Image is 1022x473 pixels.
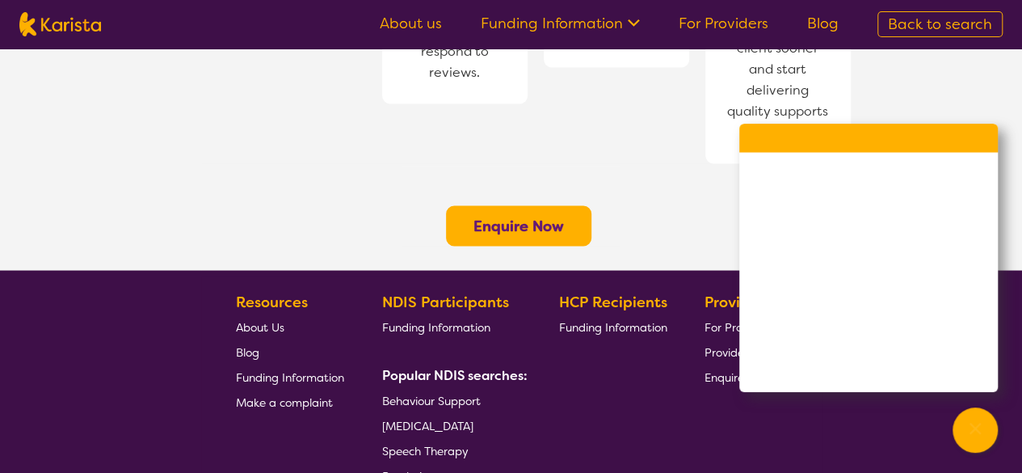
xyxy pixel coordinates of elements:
ul: Choose channel [739,196,998,392]
span: For Providers [704,319,773,334]
span: [MEDICAL_DATA] [382,418,473,433]
span: Make a complaint [236,395,333,409]
a: Funding Information [558,314,667,339]
b: Popular NDIS searches: [382,366,528,383]
p: How can we help you [DATE]? [759,166,978,179]
a: For Providers [704,314,780,339]
a: [MEDICAL_DATA] [382,412,521,437]
span: Blog [236,344,259,359]
span: Provider Login [704,344,780,359]
a: Funding Information [481,14,640,33]
a: Funding Information [236,364,344,389]
a: About Us [236,314,344,339]
span: Funding Information [558,319,667,334]
span: WhatsApp [804,356,885,380]
b: Providers [704,292,771,311]
b: Resources [236,292,308,311]
h2: Welcome to Karista! [759,140,978,159]
a: Blog [236,339,344,364]
a: Enquire Now [473,216,564,235]
span: Funding Information [382,319,490,334]
a: Back to search [877,11,1003,37]
b: HCP Recipients [558,292,667,311]
button: Channel Menu [953,408,998,453]
span: Call us [804,208,865,232]
a: Blog [807,14,839,33]
a: Web link opens in a new tab. [739,344,998,392]
span: Enquire [704,370,744,384]
span: Live Chat [804,257,881,281]
img: Karista logo [19,12,101,36]
a: Make a complaint [236,389,344,414]
a: Provider Login [704,339,780,364]
a: Enquire [704,364,780,389]
div: Channel Menu [739,124,998,392]
span: Funding Information [236,370,344,384]
span: Behaviour Support [382,393,481,408]
a: Speech Therapy [382,437,521,462]
a: For Providers [679,14,768,33]
span: Back to search [888,15,992,34]
span: Speech Therapy [382,443,469,458]
button: Enquire Now [446,205,591,246]
span: About Us [236,319,284,334]
b: NDIS Participants [382,292,509,311]
a: About us [380,14,442,33]
a: Behaviour Support [382,387,521,412]
a: Funding Information [382,314,521,339]
span: Facebook [804,306,882,331]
